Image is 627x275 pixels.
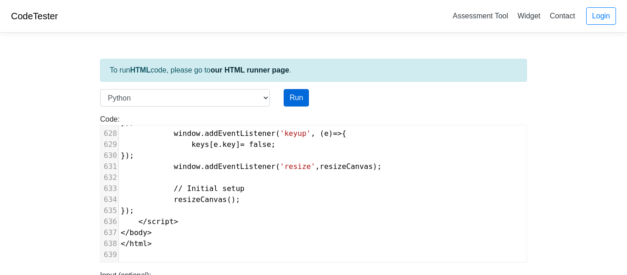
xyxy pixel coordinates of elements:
[174,162,201,171] span: window
[284,89,309,107] button: Run
[174,217,179,226] span: >
[324,129,329,138] span: e
[101,150,118,161] div: 630
[147,217,174,226] span: script
[121,239,129,248] span: </
[121,228,129,237] span: </
[101,172,118,183] div: 632
[213,140,218,149] span: e
[187,184,218,193] span: Initial
[223,140,236,149] span: key
[101,227,118,238] div: 637
[101,194,118,205] div: 634
[320,162,373,171] span: resizeCanvas
[333,129,341,138] span: =>
[514,8,544,23] a: Widget
[546,8,579,23] a: Contact
[280,162,315,171] span: 'resize'
[101,238,118,249] div: 638
[121,140,275,149] span: [ . ] ;
[586,7,616,25] a: Login
[121,129,346,138] span: . ( , ( ) {
[223,184,245,193] span: setup
[129,239,147,248] span: html
[93,114,534,263] div: Code:
[101,205,118,216] div: 635
[147,239,152,248] span: >
[174,129,201,138] span: window
[101,249,118,260] div: 639
[101,161,118,172] div: 631
[280,129,311,138] span: 'keyup'
[101,183,118,194] div: 633
[101,139,118,150] div: 629
[121,206,134,215] span: });
[449,8,512,23] a: Assessment Tool
[130,66,150,74] strong: HTML
[121,151,134,160] span: });
[205,129,275,138] span: addEventListener
[249,140,271,149] span: false
[211,66,289,74] a: our HTML runner page
[129,228,147,237] span: body
[191,140,209,149] span: keys
[205,162,275,171] span: addEventListener
[101,128,118,139] div: 628
[101,216,118,227] div: 636
[174,184,183,193] span: //
[11,11,58,21] a: CodeTester
[174,195,227,204] span: resizeCanvas
[240,140,245,149] span: =
[121,195,240,204] span: ();
[147,228,152,237] span: >
[121,162,381,171] span: . ( , );
[100,59,527,82] div: To run code, please go to .
[139,217,147,226] span: </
